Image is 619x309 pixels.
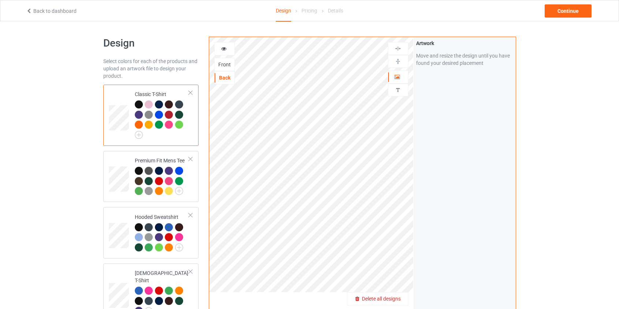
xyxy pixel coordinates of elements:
[416,52,513,67] div: Move and resize the design until you have found your desired placement
[103,58,199,80] div: Select colors for each of the products and upload an artwork file to design your product.
[215,61,234,68] div: Front
[215,74,234,81] div: Back
[135,131,143,139] img: svg+xml;base64,PD94bWwgdmVyc2lvbj0iMS4wIiBlbmNvZGluZz0iVVRGLTgiPz4KPHN2ZyB3aWR0aD0iMjJweCIgaGVpZ2...
[394,58,401,65] img: svg%3E%0A
[394,87,401,93] img: svg%3E%0A
[416,40,513,47] div: Artwork
[135,157,189,195] div: Premium Fit Mens Tee
[276,0,291,22] div: Design
[175,243,183,251] img: svg+xml;base64,PD94bWwgdmVyc2lvbj0iMS4wIiBlbmNvZGluZz0iVVRGLTgiPz4KPHN2ZyB3aWR0aD0iMjJweCIgaGVpZ2...
[175,187,183,195] img: svg+xml;base64,PD94bWwgdmVyc2lvbj0iMS4wIiBlbmNvZGluZz0iVVRGLTgiPz4KPHN2ZyB3aWR0aD0iMjJweCIgaGVpZ2...
[145,187,153,195] img: heather_texture.png
[103,37,199,50] h1: Design
[103,85,199,146] div: Classic T-Shirt
[103,207,199,258] div: Hooded Sweatshirt
[103,151,199,202] div: Premium Fit Mens Tee
[26,8,77,14] a: Back to dashboard
[145,111,153,119] img: heather_texture.png
[328,0,343,21] div: Details
[301,0,317,21] div: Pricing
[362,296,401,302] span: Delete all designs
[135,91,189,136] div: Classic T-Shirt
[545,4,592,18] div: Continue
[394,45,401,52] img: svg%3E%0A
[135,213,189,251] div: Hooded Sweatshirt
